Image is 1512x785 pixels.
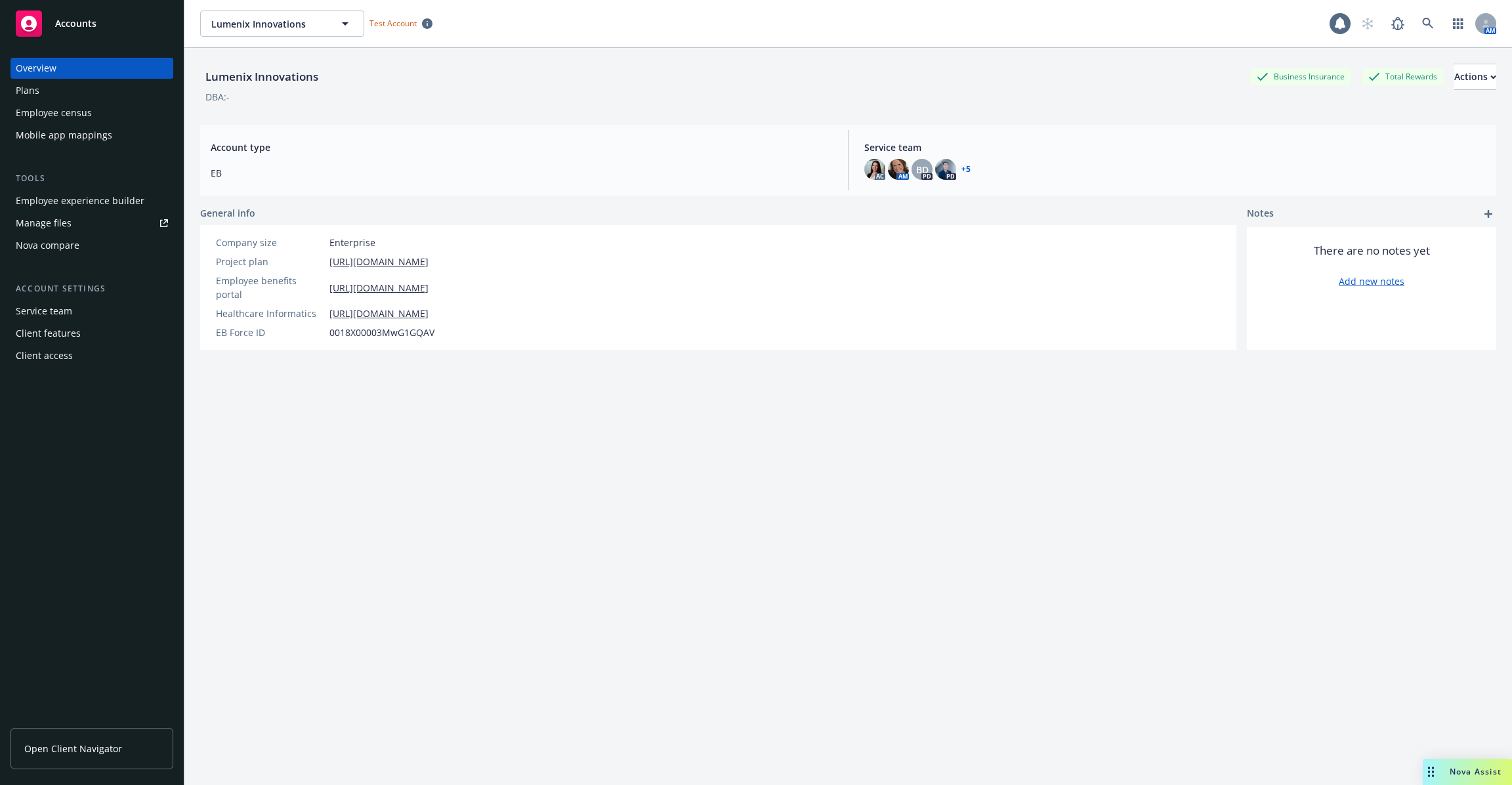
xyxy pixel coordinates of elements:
a: Plans [10,80,173,101]
a: Employee census [10,102,173,123]
span: 0018X00003MwG1GQAV [329,326,434,339]
div: Drag to move [1423,759,1439,785]
a: Employee experience builder [10,190,173,211]
div: Employee benefits portal [216,274,324,301]
div: Account settings [10,282,173,295]
a: [URL][DOMAIN_NAME] [329,255,429,268]
img: photo [888,159,909,180]
div: Lumenix Innovations [200,68,324,85]
button: Nova Assist [1423,759,1512,785]
span: EB [211,166,832,180]
div: Nova compare [16,235,79,256]
button: Lumenix Innovations [200,11,364,37]
div: Client access [16,345,73,366]
a: Start snowing [1354,11,1381,37]
a: Overview [10,58,173,79]
div: Project plan [216,255,324,268]
img: photo [864,159,885,180]
div: Service team [16,301,72,322]
div: Employee census [16,102,92,123]
span: Enterprise [329,236,375,249]
span: Test Account [364,16,438,30]
div: Business Insurance [1250,68,1351,85]
div: Tools [10,172,173,185]
span: Account type [211,140,832,154]
span: Notes [1247,206,1274,222]
a: Search [1415,11,1441,37]
div: Employee experience builder [16,190,144,211]
span: Open Client Navigator [24,742,122,755]
div: Manage files [16,213,72,234]
a: Accounts [10,5,173,42]
span: Service team [864,140,1486,154]
a: Client features [10,323,173,344]
div: DBA: - [205,90,230,104]
div: Healthcare Informatics [216,307,324,320]
span: General info [200,206,255,220]
a: Add new notes [1339,274,1404,288]
div: Overview [16,58,56,79]
a: [URL][DOMAIN_NAME] [329,307,429,320]
span: BD [916,163,929,177]
a: Switch app [1445,11,1471,37]
a: Nova compare [10,235,173,256]
div: Company size [216,236,324,249]
div: EB Force ID [216,326,324,339]
span: Accounts [55,18,96,29]
div: Client features [16,323,81,344]
div: Actions [1454,64,1496,89]
a: Mobile app mappings [10,125,173,146]
div: Mobile app mappings [16,125,112,146]
a: [URL][DOMAIN_NAME] [329,281,429,295]
a: Client access [10,345,173,366]
span: Test Account [369,18,417,29]
span: Nova Assist [1450,766,1501,777]
button: Actions [1454,64,1496,90]
a: Report a Bug [1385,11,1411,37]
span: There are no notes yet [1314,243,1430,259]
img: photo [935,159,956,180]
div: Plans [16,80,39,101]
a: add [1480,206,1496,222]
span: Lumenix Innovations [211,17,325,31]
a: Service team [10,301,173,322]
a: Manage files [10,213,173,234]
div: Total Rewards [1362,68,1444,85]
a: +5 [961,165,971,173]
